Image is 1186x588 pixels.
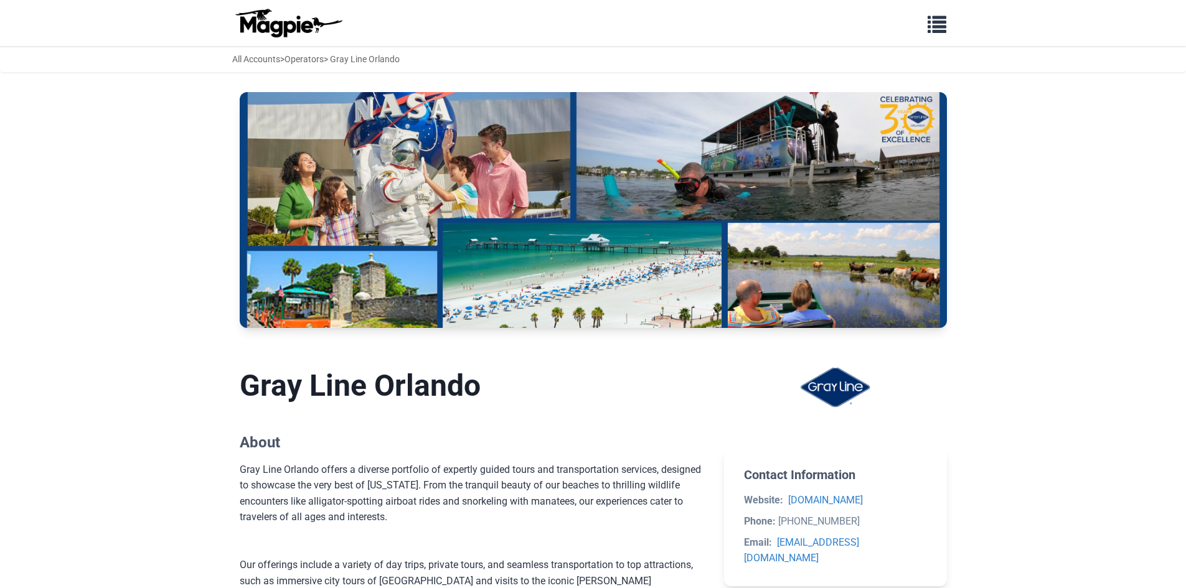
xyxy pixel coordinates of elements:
a: [DOMAIN_NAME] [788,494,863,506]
img: Gray Line Orlando banner [240,92,947,328]
strong: Email: [744,536,772,548]
h2: Contact Information [744,467,926,482]
img: Gray Line Orlando logo [776,368,895,408]
li: [PHONE_NUMBER] [744,513,926,530]
div: > > Gray Line Orlando [232,52,400,66]
h1: Gray Line Orlando [240,368,705,404]
a: All Accounts [232,54,280,64]
strong: Phone: [744,515,776,527]
a: Operators [285,54,324,64]
a: [EMAIL_ADDRESS][DOMAIN_NAME] [744,536,859,564]
div: Gray Line Orlando offers a diverse portfolio of expertly guided tours and transportation services... [240,462,705,558]
h2: About [240,434,705,452]
img: logo-ab69f6fb50320c5b225c76a69d11143b.png [232,8,344,38]
strong: Website: [744,494,783,506]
